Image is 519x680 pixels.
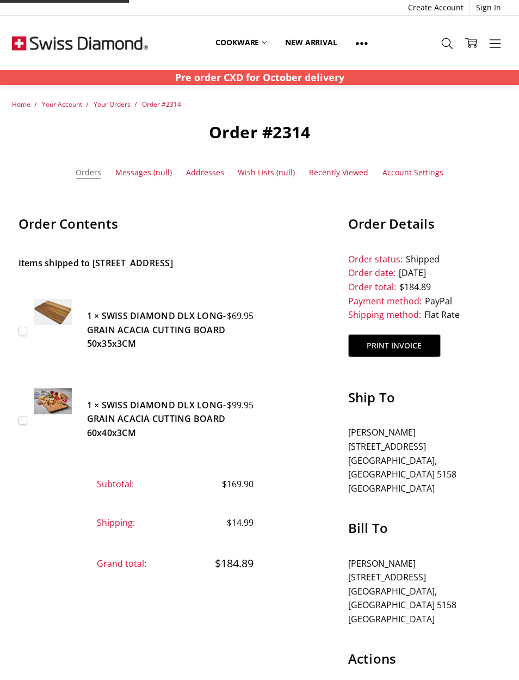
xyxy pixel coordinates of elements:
[12,16,148,70] img: Free Shipping On Every Order
[18,256,254,271] h5: Items shipped to [STREET_ADDRESS]
[206,30,276,54] a: Cookware
[348,389,501,414] h3: Ship To
[12,100,30,109] a: Home
[115,167,172,179] a: Messages (null)
[97,465,134,503] dt: Subtotal:
[348,520,501,544] h3: Bill To
[42,100,82,109] a: Your Account
[87,399,254,440] h5: 1 × SWISS DIAMOND DLX LONG-GRAIN ACACIA CUTTING BOARD 60x40x3CM
[348,253,501,267] dd: Shipped
[97,543,254,585] dd: $184.89
[348,585,501,612] li: [GEOGRAPHIC_DATA], [GEOGRAPHIC_DATA] 5158
[348,651,501,675] h3: Actions
[309,167,368,179] a: Recently Viewed
[97,504,254,543] dd: $14.99
[348,295,501,309] dd: PayPal
[87,309,254,351] h5: 1 × SWISS DIAMOND DLX LONG-GRAIN ACACIA CUTTING BOARD 50x35x3CM
[18,216,254,240] h3: Order Contents
[227,399,254,413] span: $99.95
[348,216,501,240] h3: Order Details
[348,308,421,322] dt: Shipping method:
[347,30,377,55] a: Show All
[97,504,135,542] dt: Shipping:
[276,30,346,54] a: New arrival
[142,100,181,109] a: Order #2314
[175,71,344,84] strong: Pre order CXD for October delivery
[348,266,501,280] dd: [DATE]
[348,253,403,267] dt: Order status:
[348,280,501,295] dd: $184.89
[97,545,146,583] dt: Grand total:
[348,334,441,357] button: Print Invoice
[348,426,501,440] li: [PERSON_NAME]
[382,167,443,179] a: Account Settings
[348,612,501,627] li: [GEOGRAPHIC_DATA]
[186,167,224,179] a: Addresses
[94,100,131,109] a: Your Orders
[348,454,501,482] li: [GEOGRAPHIC_DATA], [GEOGRAPHIC_DATA] 5158
[348,440,501,454] li: [STREET_ADDRESS]
[348,557,501,571] li: [PERSON_NAME]
[348,571,501,585] li: [STREET_ADDRESS]
[348,295,422,309] dt: Payment method:
[348,308,501,322] dd: Flat Rate
[348,266,396,280] dt: Order date:
[227,309,254,323] span: $69.95
[34,388,72,414] img: SWISS DIAMOND DLX LONG-GRAIN ACACIA CUTTING BOARD 60x40x3CM
[238,167,295,179] a: Wish Lists (null)
[97,465,254,504] dd: $169.90
[12,122,506,143] h1: Order #2314
[76,167,101,179] a: Orders
[34,299,72,325] img: SWISS DIAMOND DLX LONG-GRAIN ACACIA CUTTING BOARD 50x35x3CM
[348,280,396,295] dt: Order total:
[348,482,501,496] li: [GEOGRAPHIC_DATA]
